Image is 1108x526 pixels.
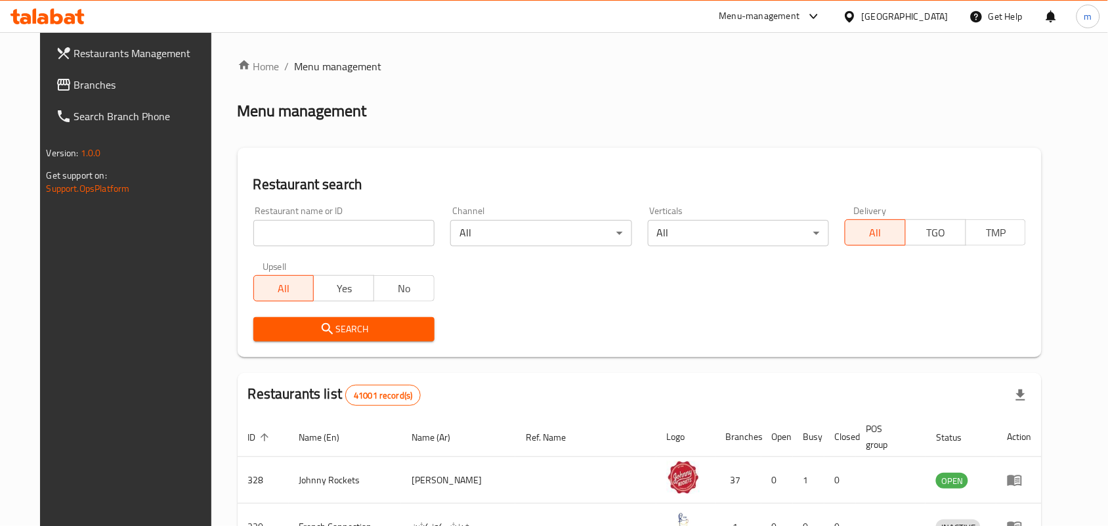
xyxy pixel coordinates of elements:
[346,389,420,402] span: 41001 record(s)
[285,58,289,74] li: /
[450,220,631,246] div: All
[248,429,273,445] span: ID
[47,167,107,184] span: Get support on:
[936,473,968,489] div: OPEN
[911,223,961,242] span: TGO
[74,77,215,93] span: Branches
[74,45,215,61] span: Restaurants Management
[936,473,968,489] span: OPEN
[81,144,101,162] span: 1.0.0
[238,100,367,121] h2: Menu management
[45,69,225,100] a: Branches
[526,429,583,445] span: Ref. Name
[264,321,424,338] span: Search
[715,417,761,457] th: Branches
[248,384,421,406] h2: Restaurants list
[412,429,467,445] span: Name (Ar)
[936,429,979,445] span: Status
[253,275,314,301] button: All
[45,37,225,69] a: Restaurants Management
[47,144,79,162] span: Version:
[45,100,225,132] a: Search Branch Phone
[761,457,793,504] td: 0
[253,175,1027,194] h2: Restaurant search
[648,220,829,246] div: All
[319,279,369,298] span: Yes
[793,457,824,504] td: 1
[905,219,966,246] button: TGO
[862,9,948,24] div: [GEOGRAPHIC_DATA]
[854,206,887,215] label: Delivery
[1007,472,1031,488] div: Menu
[263,262,287,271] label: Upsell
[373,275,435,301] button: No
[971,223,1021,242] span: TMP
[289,457,402,504] td: Johnny Rockets
[667,461,700,494] img: Johnny Rockets
[715,457,761,504] td: 37
[845,219,906,246] button: All
[238,58,1042,74] nav: breadcrumb
[996,417,1042,457] th: Action
[238,58,280,74] a: Home
[295,58,382,74] span: Menu management
[824,417,856,457] th: Closed
[966,219,1027,246] button: TMP
[761,417,793,457] th: Open
[299,429,357,445] span: Name (En)
[259,279,309,298] span: All
[793,417,824,457] th: Busy
[656,417,715,457] th: Logo
[74,108,215,124] span: Search Branch Phone
[401,457,515,504] td: [PERSON_NAME]
[379,279,429,298] span: No
[253,220,435,246] input: Search for restaurant name or ID..
[1084,9,1092,24] span: m
[851,223,901,242] span: All
[238,457,289,504] td: 328
[47,180,130,197] a: Support.OpsPlatform
[866,421,910,452] span: POS group
[1005,380,1036,411] div: Export file
[719,9,800,24] div: Menu-management
[345,385,421,406] div: Total records count
[824,457,856,504] td: 0
[313,275,374,301] button: Yes
[253,317,435,341] button: Search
